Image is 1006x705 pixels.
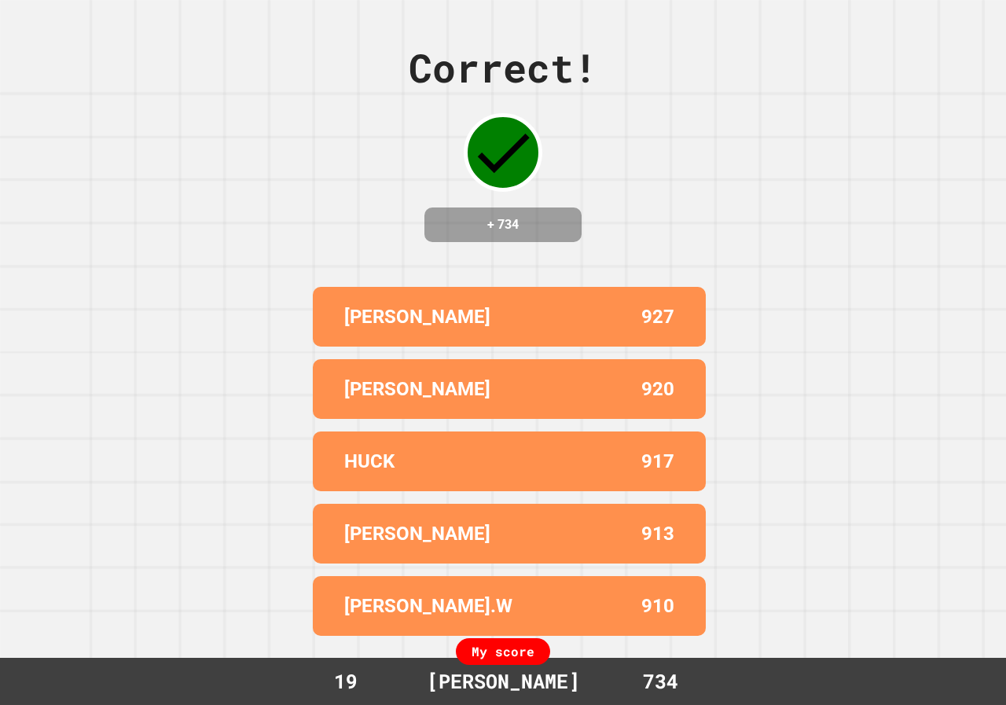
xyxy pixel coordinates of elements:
[344,447,395,476] p: HUCK
[456,638,550,665] div: My score
[601,666,719,696] div: 734
[641,520,674,548] p: 913
[344,520,490,548] p: [PERSON_NAME]
[641,447,674,476] p: 917
[641,303,674,331] p: 927
[344,303,490,331] p: [PERSON_NAME]
[344,375,490,403] p: [PERSON_NAME]
[344,592,512,620] p: [PERSON_NAME].W
[641,375,674,403] p: 920
[440,215,566,234] h4: + 734
[287,666,405,696] div: 19
[411,666,596,696] div: [PERSON_NAME]
[641,592,674,620] p: 910
[409,39,597,97] div: Correct!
